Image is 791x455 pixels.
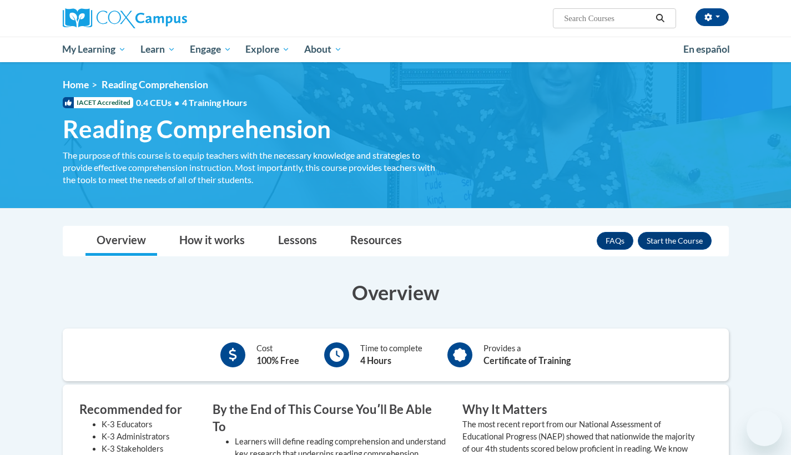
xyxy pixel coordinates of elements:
b: 4 Hours [360,355,391,366]
span: En español [683,43,730,55]
h3: Overview [63,279,729,306]
a: En español [676,38,737,61]
a: Engage [183,37,239,62]
span: Engage [190,43,231,56]
span: • [174,97,179,108]
iframe: Button to launch messaging window [747,411,782,446]
a: FAQs [597,232,633,250]
div: Main menu [46,37,745,62]
a: Overview [85,226,157,256]
a: Explore [238,37,297,62]
button: Search [652,12,668,25]
span: 0.4 CEUs [136,97,247,109]
span: Explore [245,43,290,56]
h3: Recommended for [79,401,196,418]
img: Cox Campus [63,8,187,28]
h3: By the End of This Course Youʹll Be Able To [213,401,446,436]
a: My Learning [56,37,134,62]
span: Learn [140,43,175,56]
b: 100% Free [256,355,299,366]
li: K-3 Educators [102,418,196,431]
a: About [297,37,349,62]
span: 4 Training Hours [182,97,247,108]
li: K-3 Stakeholders [102,443,196,455]
b: Certificate of Training [483,355,571,366]
button: Enroll [638,232,712,250]
div: The purpose of this course is to equip teachers with the necessary knowledge and strategies to pr... [63,149,446,186]
span: My Learning [62,43,126,56]
a: Cox Campus [63,8,274,28]
li: K-3 Administrators [102,431,196,443]
div: Cost [256,342,299,367]
input: Search Courses [563,12,652,25]
a: Resources [339,226,413,256]
a: Home [63,79,89,90]
div: Provides a [483,342,571,367]
span: About [304,43,342,56]
button: Account Settings [696,8,729,26]
span: Reading Comprehension [63,114,331,144]
span: IACET Accredited [63,97,133,108]
a: How it works [168,226,256,256]
div: Time to complete [360,342,422,367]
a: Lessons [267,226,328,256]
a: Learn [133,37,183,62]
h3: Why It Matters [462,401,696,418]
span: Reading Comprehension [102,79,208,90]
